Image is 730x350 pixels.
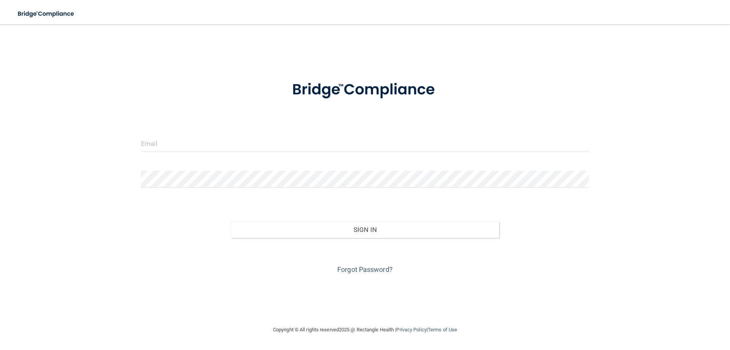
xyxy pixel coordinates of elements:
[276,70,454,110] img: bridge_compliance_login_screen.278c3ca4.svg
[396,327,426,332] a: Privacy Policy
[226,318,504,342] div: Copyright © All rights reserved 2025 @ Rectangle Health | |
[141,135,589,152] input: Email
[337,265,393,273] a: Forgot Password?
[11,6,81,22] img: bridge_compliance_login_screen.278c3ca4.svg
[231,221,500,238] button: Sign In
[428,327,457,332] a: Terms of Use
